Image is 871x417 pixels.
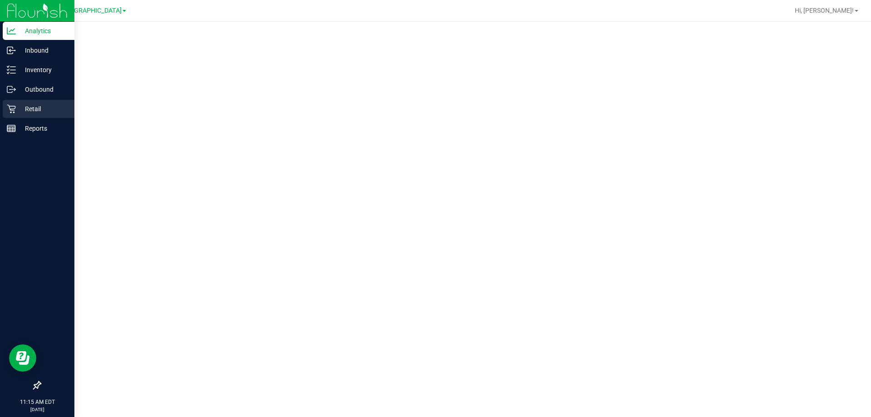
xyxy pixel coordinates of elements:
[16,45,70,56] p: Inbound
[4,398,70,406] p: 11:15 AM EDT
[16,103,70,114] p: Retail
[16,84,70,95] p: Outbound
[7,104,16,113] inline-svg: Retail
[16,64,70,75] p: Inventory
[7,46,16,55] inline-svg: Inbound
[4,406,70,413] p: [DATE]
[16,123,70,134] p: Reports
[7,124,16,133] inline-svg: Reports
[16,25,70,36] p: Analytics
[7,85,16,94] inline-svg: Outbound
[9,344,36,372] iframe: Resource center
[59,7,122,15] span: [GEOGRAPHIC_DATA]
[7,65,16,74] inline-svg: Inventory
[7,26,16,35] inline-svg: Analytics
[795,7,854,14] span: Hi, [PERSON_NAME]!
